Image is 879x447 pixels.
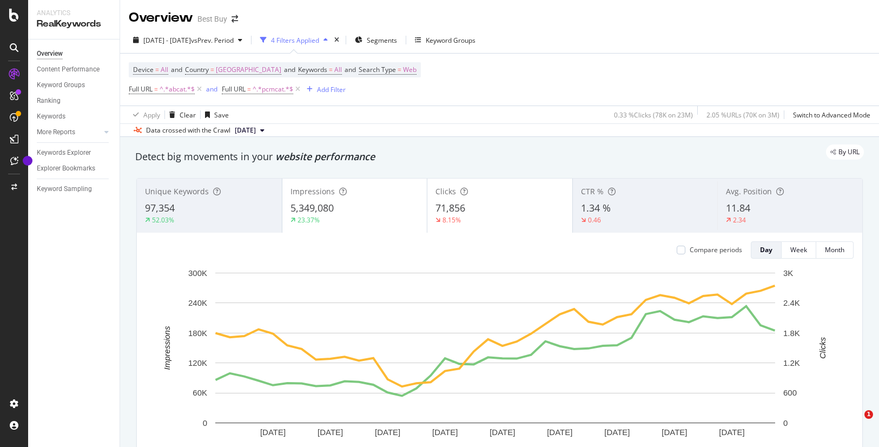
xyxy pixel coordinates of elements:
[37,147,91,159] div: Keywords Explorer
[201,106,229,123] button: Save
[317,85,346,94] div: Add Filter
[155,65,159,74] span: =
[37,80,112,91] a: Keyword Groups
[783,358,800,367] text: 1.2K
[214,110,229,120] div: Save
[838,149,860,155] span: By URL
[37,111,112,122] a: Keywords
[751,241,782,259] button: Day
[726,186,772,196] span: Avg. Position
[375,428,400,437] text: [DATE]
[367,36,397,45] span: Segments
[345,65,356,74] span: and
[547,428,572,437] text: [DATE]
[154,84,158,94] span: =
[247,84,251,94] span: =
[864,410,873,419] span: 1
[260,428,286,437] text: [DATE]
[581,201,611,214] span: 1.34 %
[359,65,396,74] span: Search Type
[37,183,92,195] div: Keyword Sampling
[37,147,112,159] a: Keywords Explorer
[230,124,269,137] button: [DATE]
[290,186,335,196] span: Impressions
[726,201,750,214] span: 11.84
[133,65,154,74] span: Device
[37,183,112,195] a: Keyword Sampling
[188,358,207,367] text: 120K
[197,14,227,24] div: Best Buy
[37,163,95,174] div: Explorer Bookmarks
[825,245,844,254] div: Month
[171,65,182,74] span: and
[783,418,788,428] text: 0
[706,110,779,120] div: 2.05 % URLs ( 70K on 3M )
[351,31,401,49] button: Segments
[37,95,61,107] div: Ranking
[783,388,797,397] text: 600
[188,298,207,307] text: 240K
[222,84,246,94] span: Full URL
[188,268,207,278] text: 300K
[37,111,65,122] div: Keywords
[143,110,160,120] div: Apply
[435,186,456,196] span: Clicks
[37,48,112,60] a: Overview
[37,48,63,60] div: Overview
[193,388,207,397] text: 60K
[719,428,744,437] text: [DATE]
[426,36,475,45] div: Keyword Groups
[37,80,85,91] div: Keyword Groups
[816,241,854,259] button: Month
[145,201,175,214] span: 97,354
[37,64,112,75] a: Content Performance
[826,144,864,160] div: legacy label
[783,268,793,278] text: 3K
[284,65,295,74] span: and
[588,215,601,225] div: 0.46
[143,36,191,45] span: [DATE] - [DATE]
[253,82,293,97] span: ^.*pcmcat.*$
[435,201,465,214] span: 71,856
[318,428,343,437] text: [DATE]
[162,326,171,370] text: Impressions
[733,215,746,225] div: 2.34
[842,410,868,436] iframe: Intercom live chat
[206,84,217,94] button: and
[783,298,800,307] text: 2.4K
[37,95,112,107] a: Ranking
[37,127,75,138] div: More Reports
[398,65,401,74] span: =
[403,62,417,77] span: Web
[188,328,207,338] text: 180K
[180,110,196,120] div: Clear
[129,9,193,27] div: Overview
[160,82,195,97] span: ^.*abcat.*$
[129,31,247,49] button: [DATE] - [DATE]vsPrev. Period
[581,186,604,196] span: CTR %
[793,110,870,120] div: Switch to Advanced Mode
[152,215,174,225] div: 52.03%
[235,126,256,135] span: 2025 Sep. 23rd
[789,106,870,123] button: Switch to Advanced Mode
[37,18,111,30] div: RealKeywords
[216,62,281,77] span: [GEOGRAPHIC_DATA]
[203,418,207,428] text: 0
[185,65,209,74] span: Country
[411,31,480,49] button: Keyword Groups
[818,337,827,358] text: Clicks
[129,106,160,123] button: Apply
[37,127,101,138] a: More Reports
[191,36,234,45] span: vs Prev. Period
[334,62,342,77] span: All
[298,215,320,225] div: 23.37%
[37,64,100,75] div: Content Performance
[37,163,112,174] a: Explorer Bookmarks
[23,156,32,166] div: Tooltip anchor
[232,15,238,23] div: arrow-right-arrow-left
[145,186,209,196] span: Unique Keywords
[662,428,687,437] text: [DATE]
[490,428,515,437] text: [DATE]
[790,245,807,254] div: Week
